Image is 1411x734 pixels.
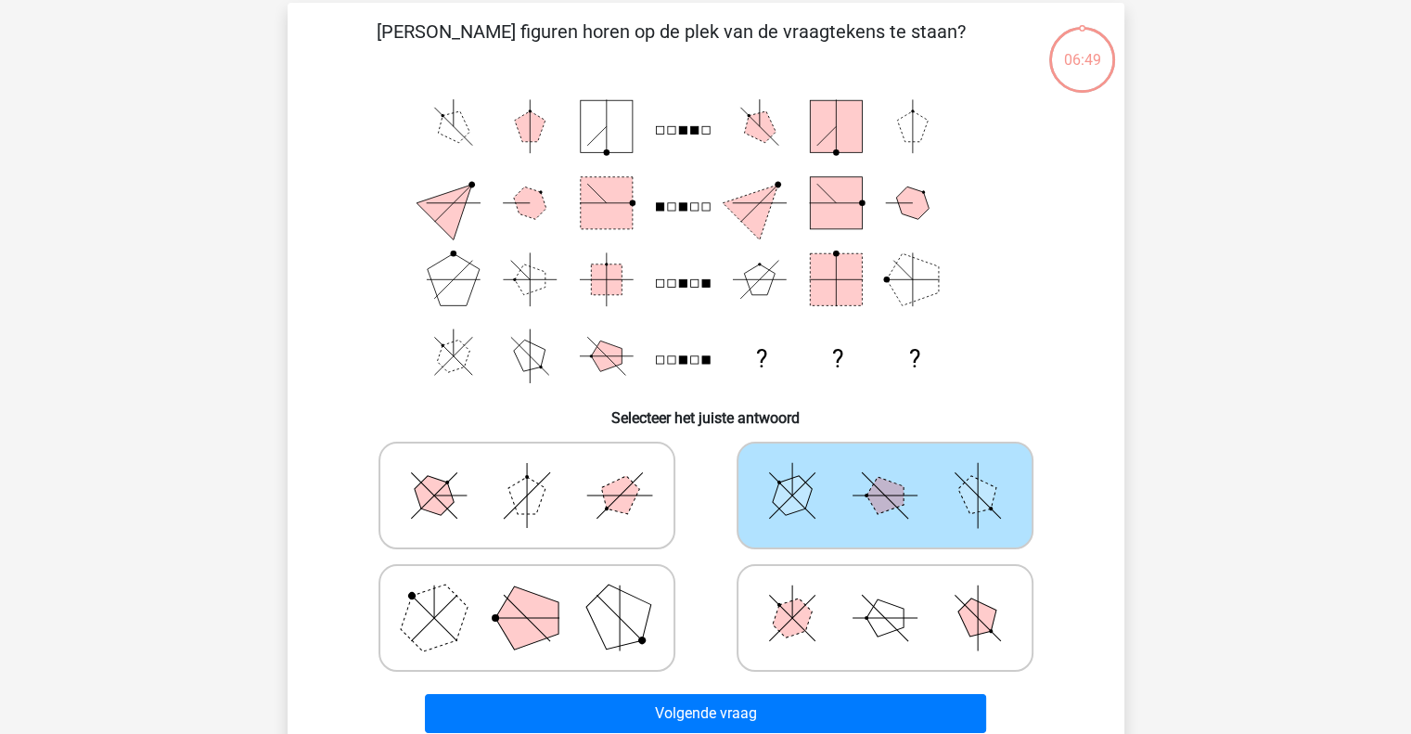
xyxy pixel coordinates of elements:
div: 06:49 [1047,25,1117,71]
text: ? [832,345,843,373]
text: ? [755,345,766,373]
text: ? [908,345,919,373]
button: Volgende vraag [425,694,986,733]
h6: Selecteer het juiste antwoord [317,394,1095,427]
p: [PERSON_NAME] figuren horen op de plek van de vraagtekens te staan? [317,18,1025,73]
